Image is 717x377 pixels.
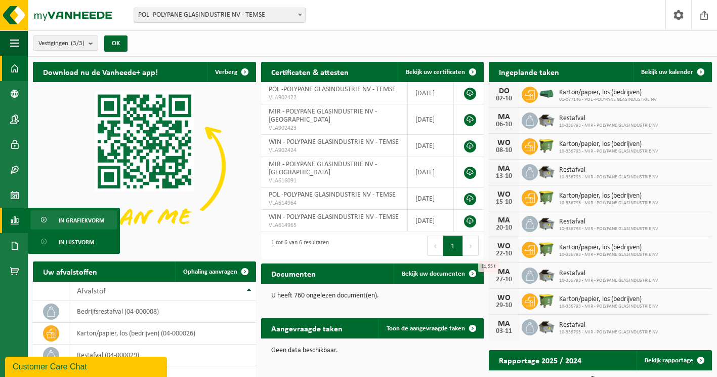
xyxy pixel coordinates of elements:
[269,161,377,176] span: MIR - POLYPANE GLASINDUSTRIE NV - [GEOGRAPHIC_DATA]
[494,165,514,173] div: MA
[463,236,479,256] button: Next
[538,318,555,335] img: WB-5000-GAL-GY-01
[408,82,454,104] td: [DATE]
[559,329,658,335] span: 10-336793 - MIR - POLYPANE GLASINDUSTRIE NV
[637,350,711,370] a: Bekijk rapportage
[494,250,514,257] div: 22-10
[183,269,237,275] span: Ophaling aanvragen
[494,87,514,95] div: DO
[269,191,396,199] span: POL -POLYPANE GLASINDUSTRIE NV - TEMSE
[538,266,555,283] img: WB-5000-GAL-GY-01
[59,233,94,252] span: In lijstvorm
[33,82,256,250] img: Download de VHEPlus App
[494,121,514,128] div: 06-10
[538,163,555,180] img: WB-5000-GAL-GY-01
[77,287,106,295] span: Afvalstof
[33,62,168,82] h2: Download nu de Vanheede+ app!
[5,355,169,377] iframe: chat widget
[494,147,514,154] div: 08-10
[494,302,514,309] div: 29-10
[559,278,658,284] span: 10-336793 - MIR - POLYPANE GLASINDUSTRIE NV
[207,62,255,82] button: Verberg
[387,325,465,332] span: Toon de aangevraagde taken
[269,146,400,155] span: VLA902424
[538,214,555,232] img: WB-5000-GAL-GY-01
[408,104,454,135] td: [DATE]
[559,89,657,97] span: Karton/papier, los (bedrijven)
[494,224,514,232] div: 20-10
[559,115,658,123] span: Restafval
[175,261,255,282] a: Ophaling aanvragen
[494,320,514,328] div: MA
[30,210,117,230] a: In grafiekvorm
[408,157,454,187] td: [DATE]
[494,242,514,250] div: WO
[494,113,514,121] div: MA
[538,111,555,128] img: WB-5000-GAL-GY-01
[559,166,658,174] span: Restafval
[559,226,658,232] span: 10-336793 - MIR - POLYPANE GLASINDUSTRIE NV
[538,188,555,206] img: WB-1100-HPE-GN-50
[559,140,658,148] span: Karton/papier, los (bedrijven)
[408,187,454,210] td: [DATE]
[559,244,658,252] span: Karton/papier, los (bedrijven)
[559,148,658,155] span: 10-336793 - MIR - POLYPANE GLASINDUSTRIE NV
[33,261,107,281] h2: Uw afvalstoffen
[38,36,85,51] span: Vestigingen
[443,236,463,256] button: 1
[559,192,658,200] span: Karton/papier, los (bedrijven)
[489,62,569,82] h2: Ingeplande taken
[269,199,400,207] span: VLA614964
[134,8,306,23] span: POL -POLYPANE GLASINDUSTRIE NV - TEMSE
[559,295,658,304] span: Karton/papier, los (bedrijven)
[494,276,514,283] div: 27-10
[394,263,483,284] a: Bekijk uw documenten
[69,345,256,366] td: restafval (04-000029)
[269,138,399,146] span: WIN - POLYPANE GLASINDUSTRIE NV - TEMSE
[494,268,514,276] div: MA
[559,252,658,258] span: 10-336793 - MIR - POLYPANE GLASINDUSTRIE NV
[538,292,555,309] img: WB-1100-HPE-GN-50
[538,89,555,98] img: HK-XK-22-GN-00
[271,347,474,354] p: Geen data beschikbaar.
[494,294,514,302] div: WO
[538,137,555,154] img: WB-1100-HPE-GN-50
[69,323,256,345] td: karton/papier, los (bedrijven) (04-000026)
[489,350,592,370] h2: Rapportage 2025 / 2024
[408,210,454,232] td: [DATE]
[69,301,256,323] td: bedrijfsrestafval (04-000008)
[269,86,396,93] span: POL -POLYPANE GLASINDUSTRIE NV - TEMSE
[261,318,353,338] h2: Aangevraagde taken
[494,173,514,180] div: 13-10
[134,8,305,22] span: POL -POLYPANE GLASINDUSTRIE NV - TEMSE
[494,199,514,206] div: 15-10
[633,62,711,82] a: Bekijk uw kalender
[559,200,658,206] span: 10-336793 - MIR - POLYPANE GLASINDUSTRIE NV
[59,211,104,230] span: In grafiekvorm
[559,123,658,129] span: 10-336793 - MIR - POLYPANE GLASINDUSTRIE NV
[378,318,483,338] a: Toon de aangevraagde taken
[269,94,400,102] span: VLA902422
[559,218,658,226] span: Restafval
[427,236,443,256] button: Previous
[269,213,399,221] span: WIN - POLYPANE GLASINDUSTRIE NV - TEMSE
[494,216,514,224] div: MA
[559,270,658,278] span: Restafval
[269,221,400,230] span: VLA614965
[559,304,658,310] span: 10-336793 - MIR - POLYPANE GLASINDUSTRIE NV
[641,69,693,76] span: Bekijk uw kalender
[71,40,85,47] count: (3/3)
[398,62,483,82] a: Bekijk uw certificaten
[261,62,359,82] h2: Certificaten & attesten
[30,232,117,251] a: In lijstvorm
[406,69,465,76] span: Bekijk uw certificaten
[271,292,474,299] p: U heeft 760 ongelezen document(en).
[494,191,514,199] div: WO
[494,95,514,102] div: 02-10
[559,174,658,180] span: 10-336793 - MIR - POLYPANE GLASINDUSTRIE NV
[408,135,454,157] td: [DATE]
[559,321,658,329] span: Restafval
[261,263,326,283] h2: Documenten
[266,235,329,257] div: 1 tot 6 van 6 resultaten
